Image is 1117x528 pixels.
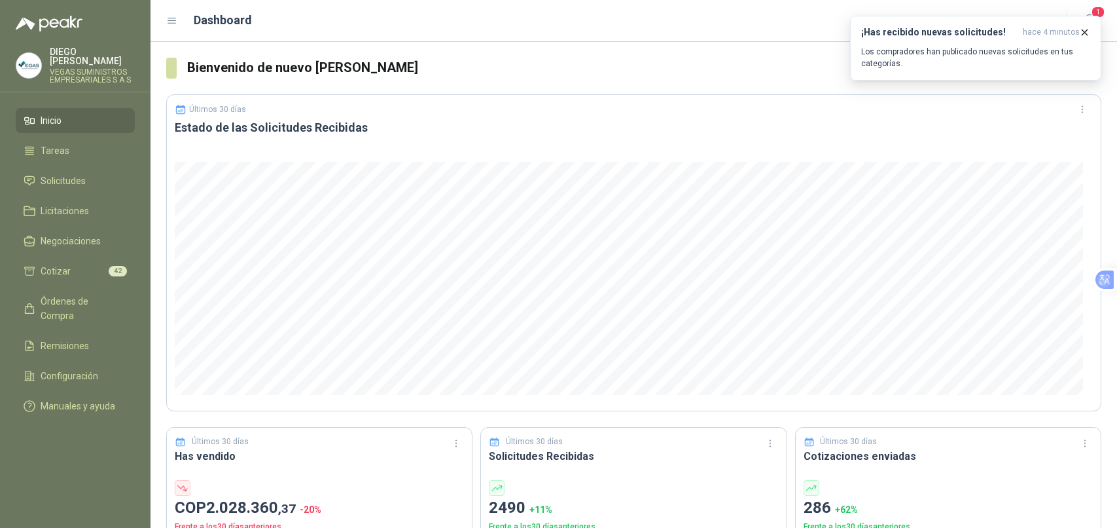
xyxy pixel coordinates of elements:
[16,168,135,193] a: Solicitudes
[16,259,135,284] a: Cotizar42
[861,46,1090,69] p: Los compradores han publicado nuevas solicitudes en tus categorías.
[41,174,86,188] span: Solicitudes
[50,68,135,84] p: VEGAS SUMINISTROS EMPRESARIALES S A S
[850,16,1101,81] button: ¡Has recibido nuevas solicitudes!hace 4 minutos Los compradores han publicado nuevas solicitudes ...
[16,138,135,163] a: Tareas
[16,16,82,31] img: Logo peakr
[194,11,252,29] h1: Dashboard
[16,53,41,78] img: Company Logo
[506,436,563,448] p: Últimos 30 días
[804,496,1093,521] p: 286
[489,496,778,521] p: 2490
[529,504,552,515] span: + 11 %
[804,448,1093,464] h3: Cotizaciones enviadas
[861,27,1018,38] h3: ¡Has recibido nuevas solicitudes!
[820,436,877,448] p: Últimos 30 días
[300,504,321,515] span: -20 %
[16,108,135,133] a: Inicio
[16,364,135,388] a: Configuración
[41,264,71,278] span: Cotizar
[175,448,464,464] h3: Has vendido
[16,198,135,223] a: Licitaciones
[16,289,135,328] a: Órdenes de Compra
[189,105,246,114] p: Últimos 30 días
[41,294,122,323] span: Órdenes de Compra
[109,266,127,276] span: 42
[1078,9,1101,33] button: 1
[16,394,135,419] a: Manuales y ayuda
[41,204,89,218] span: Licitaciones
[206,499,296,517] span: 2.028.360
[1091,6,1105,18] span: 1
[175,496,464,521] p: COP
[41,113,62,128] span: Inicio
[1023,27,1080,38] span: hace 4 minutos
[16,229,135,254] a: Negociaciones
[192,436,249,448] p: Últimos 30 días
[41,339,89,353] span: Remisiones
[41,369,98,383] span: Configuración
[16,333,135,358] a: Remisiones
[187,58,1101,78] h3: Bienvenido de nuevo [PERSON_NAME]
[835,504,858,515] span: + 62 %
[41,234,101,248] span: Negociaciones
[41,143,69,158] span: Tareas
[175,120,1093,136] h3: Estado de las Solicitudes Recibidas
[41,399,115,413] span: Manuales y ayuda
[489,448,778,464] h3: Solicitudes Recibidas
[278,501,296,516] span: ,37
[50,47,135,66] p: DIEGO [PERSON_NAME]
